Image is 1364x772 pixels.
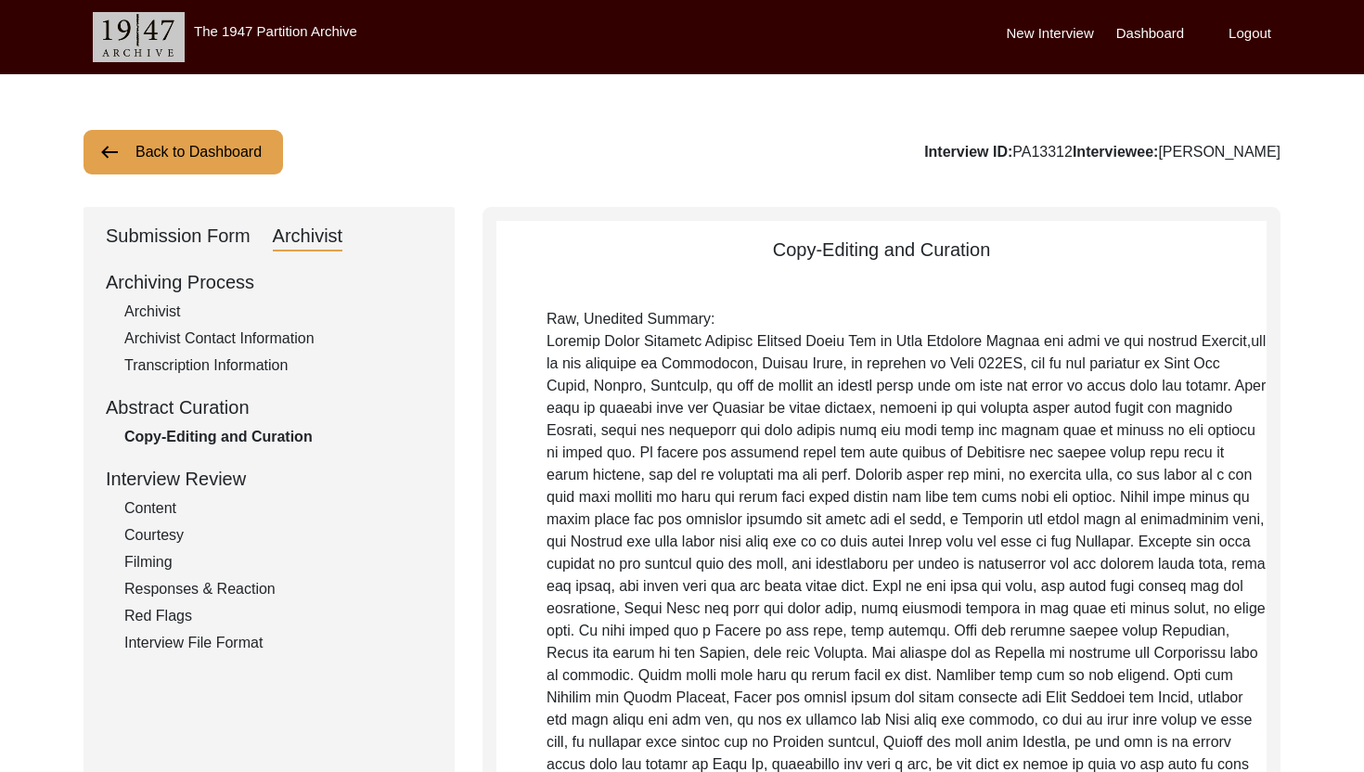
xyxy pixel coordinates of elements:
[98,141,121,163] img: arrow-left.png
[106,393,432,421] div: Abstract Curation
[1116,23,1184,45] label: Dashboard
[924,141,1280,163] div: PA13312 [PERSON_NAME]
[124,497,432,520] div: Content
[124,426,432,448] div: Copy-Editing and Curation
[84,130,283,174] button: Back to Dashboard
[194,23,357,39] label: The 1947 Partition Archive
[124,524,432,547] div: Courtesy
[106,222,251,251] div: Submission Form
[106,268,432,296] div: Archiving Process
[106,465,432,493] div: Interview Review
[93,12,185,62] img: header-logo.png
[924,144,1012,160] b: Interview ID:
[124,328,432,350] div: Archivist Contact Information
[124,605,432,627] div: Red Flags
[124,578,432,600] div: Responses & Reaction
[124,301,432,323] div: Archivist
[1073,144,1158,160] b: Interviewee:
[1229,23,1271,45] label: Logout
[273,222,343,251] div: Archivist
[124,551,432,573] div: Filming
[124,354,432,377] div: Transcription Information
[124,632,432,654] div: Interview File Format
[1007,23,1094,45] label: New Interview
[496,236,1267,264] div: Copy-Editing and Curation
